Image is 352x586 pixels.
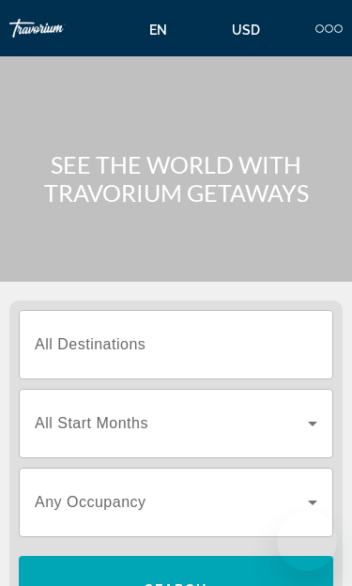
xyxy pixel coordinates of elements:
[35,415,148,431] span: All Start Months
[140,16,194,43] button: Change language
[9,150,343,207] h1: SEE THE WORLD WITH TRAVORIUM GETAWAYS
[35,494,146,510] span: Any Occupancy
[222,16,287,43] button: Change currency
[149,23,167,38] span: en
[277,511,337,571] iframe: Button to launch messaging window
[35,336,145,352] span: All Destinations
[232,23,260,38] span: USD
